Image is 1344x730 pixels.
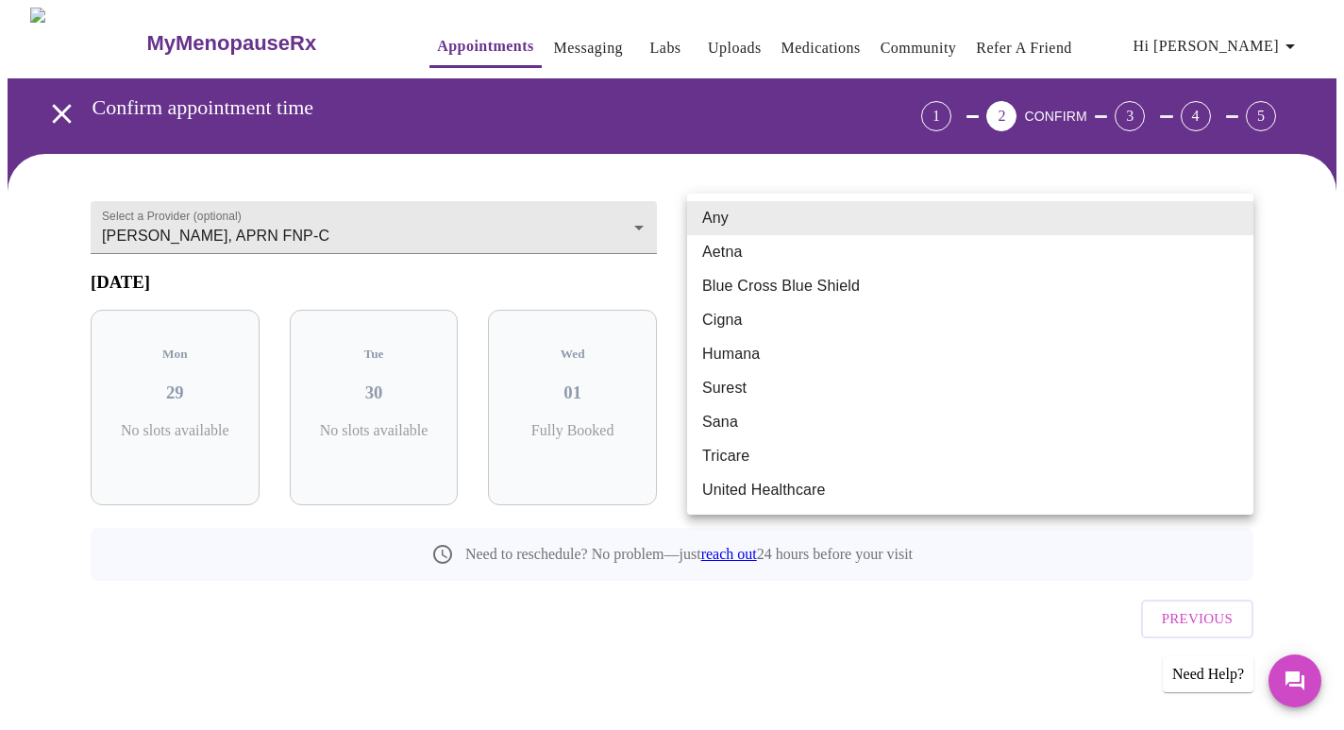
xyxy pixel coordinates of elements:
[687,235,1253,269] li: Aetna
[687,303,1253,337] li: Cigna
[687,405,1253,439] li: Sana
[687,371,1253,405] li: Surest
[687,439,1253,473] li: Tricare
[687,269,1253,303] li: Blue Cross Blue Shield
[687,337,1253,371] li: Humana
[687,473,1253,507] li: United Healthcare
[687,201,1253,235] li: Any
